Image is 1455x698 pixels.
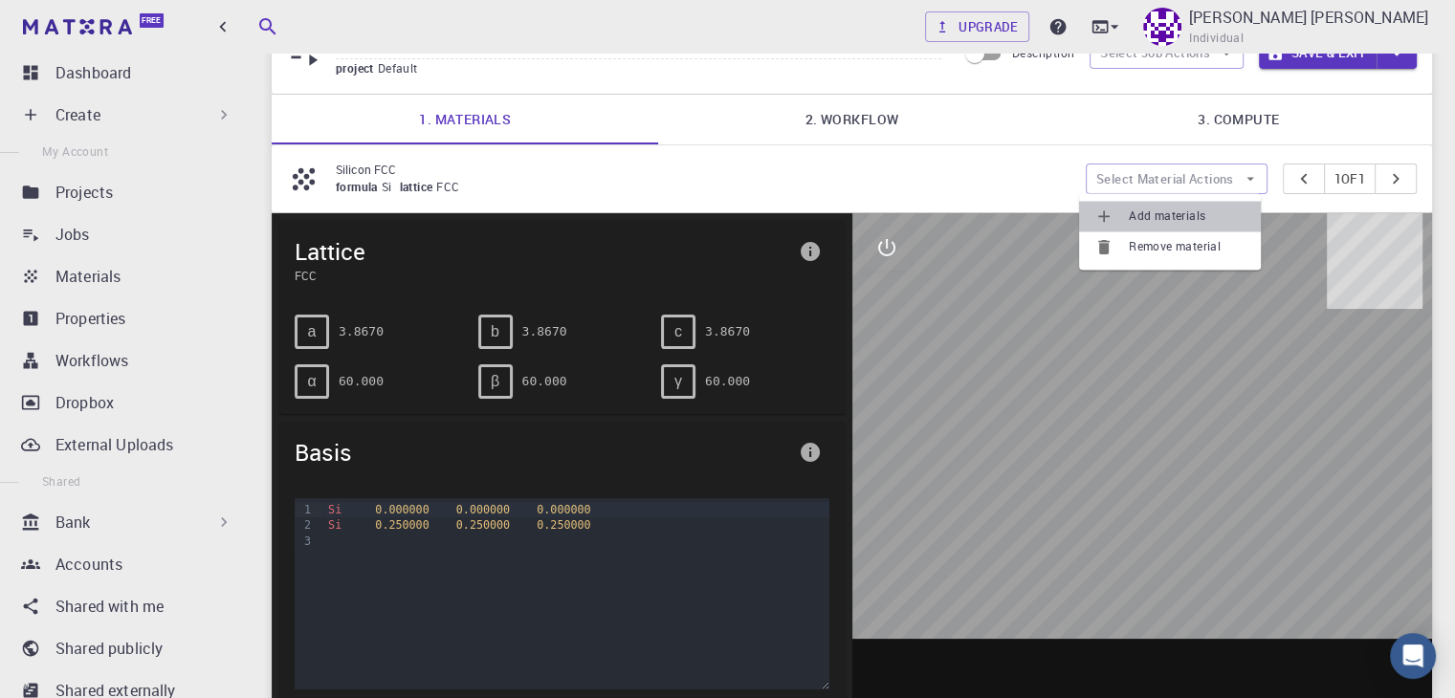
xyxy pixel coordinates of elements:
[1283,164,1418,194] div: pager
[375,518,429,532] span: 0.250000
[1086,164,1268,194] button: Select Material Actions
[295,502,314,517] div: 1
[1046,95,1432,144] a: 3. Compute
[272,95,658,144] a: 1. Materials
[674,373,682,390] span: γ
[15,215,241,253] a: Jobs
[295,517,314,533] div: 2
[522,315,567,348] pre: 3.8670
[295,534,314,549] div: 3
[55,223,90,246] p: Jobs
[1390,633,1436,679] div: Open Intercom Messenger
[382,179,400,194] span: Si
[55,307,126,330] p: Properties
[15,383,241,422] a: Dropbox
[55,511,91,534] p: Bank
[456,518,510,532] span: 0.250000
[42,143,108,159] span: My Account
[295,437,791,468] span: Basis
[55,553,122,576] p: Accounts
[42,473,80,489] span: Shared
[15,545,241,583] a: Accounts
[55,595,164,618] p: Shared with me
[308,323,317,340] span: a
[674,323,682,340] span: c
[15,587,241,625] a: Shared with me
[15,96,241,134] div: Create
[55,181,113,204] p: Projects
[1324,164,1377,194] button: 1of1
[15,503,241,541] div: Bank
[23,19,132,34] img: logo
[15,629,241,667] a: Shared publicly
[55,103,100,126] p: Create
[1129,237,1246,256] span: Remove material
[295,236,791,267] span: Lattice
[522,364,567,398] pre: 60.000
[336,60,378,76] span: project
[1129,207,1246,226] span: Add materials
[19,11,171,42] a: Free
[38,13,107,31] span: Support
[336,161,1070,178] p: Silicon FCC
[791,433,829,471] button: info
[55,265,121,288] p: Materials
[791,232,829,271] button: info
[456,503,510,516] span: 0.000000
[378,60,426,76] span: Default
[142,15,161,26] span: Free
[1189,6,1428,29] p: [PERSON_NAME] [PERSON_NAME]
[705,364,750,398] pre: 60.000
[328,503,342,516] span: Si
[1143,8,1181,46] img: Shaik Hussain Basha
[55,433,173,456] p: External Uploads
[375,503,429,516] span: 0.000000
[55,391,114,414] p: Dropbox
[925,11,1029,42] a: Upgrade
[15,257,241,295] a: Materials
[339,364,384,398] pre: 60.000
[55,61,131,84] p: Dashboard
[705,315,750,348] pre: 3.8670
[55,637,163,660] p: Shared publicly
[491,373,499,390] span: β
[1189,29,1244,48] span: Individual
[307,373,316,390] span: α
[491,323,499,340] span: b
[336,179,382,194] span: formula
[15,54,241,92] a: Dashboard
[295,267,791,284] span: FCC
[15,341,241,380] a: Workflows
[658,95,1045,144] a: 2. Workflow
[436,179,467,194] span: FCC
[339,315,384,348] pre: 3.8670
[400,179,437,194] span: lattice
[537,503,590,516] span: 0.000000
[328,518,342,532] span: Si
[15,425,241,464] a: External Uploads
[1012,45,1074,60] span: Description
[15,173,241,211] a: Projects
[537,518,590,532] span: 0.250000
[55,349,128,372] p: Workflows
[15,299,241,338] a: Properties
